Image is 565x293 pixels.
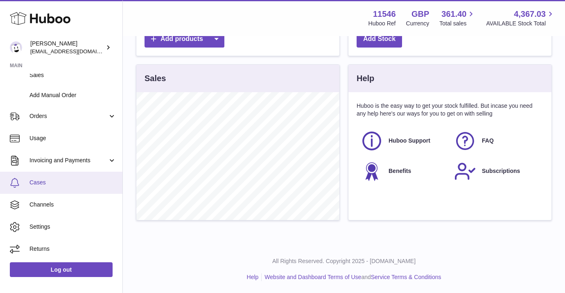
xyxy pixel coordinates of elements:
[411,9,429,20] strong: GBP
[439,9,476,27] a: 361.40 Total sales
[29,223,116,231] span: Settings
[361,160,446,182] a: Benefits
[373,9,396,20] strong: 11546
[486,9,555,27] a: 4,367.03 AVAILABLE Stock Total
[486,20,555,27] span: AVAILABLE Stock Total
[368,20,396,27] div: Huboo Ref
[29,134,116,142] span: Usage
[361,130,446,152] a: Huboo Support
[247,274,259,280] a: Help
[514,9,546,20] span: 4,367.03
[371,274,441,280] a: Service Terms & Conditions
[264,274,361,280] a: Website and Dashboard Terms of Use
[29,179,116,186] span: Cases
[29,201,116,209] span: Channels
[10,41,22,54] img: Info@stpalo.com
[30,40,104,55] div: [PERSON_NAME]
[29,157,108,164] span: Invoicing and Payments
[406,20,429,27] div: Currency
[482,137,494,145] span: FAQ
[454,160,539,182] a: Subscriptions
[357,31,402,48] a: Add Stock
[29,91,116,99] span: Add Manual Order
[439,20,476,27] span: Total sales
[29,71,116,79] span: Sales
[129,257,558,265] p: All Rights Reserved. Copyright 2025 - [DOMAIN_NAME]
[454,130,539,152] a: FAQ
[357,102,543,118] p: Huboo is the easy way to get your stock fulfilled. But incase you need any help here's our ways f...
[10,262,113,277] a: Log out
[482,167,520,175] span: Subscriptions
[145,31,224,48] a: Add products
[357,73,374,84] h3: Help
[145,73,166,84] h3: Sales
[389,137,430,145] span: Huboo Support
[389,167,411,175] span: Benefits
[262,273,441,281] li: and
[29,112,108,120] span: Orders
[30,48,120,55] span: [EMAIL_ADDRESS][DOMAIN_NAME]
[441,9,466,20] span: 361.40
[29,245,116,253] span: Returns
